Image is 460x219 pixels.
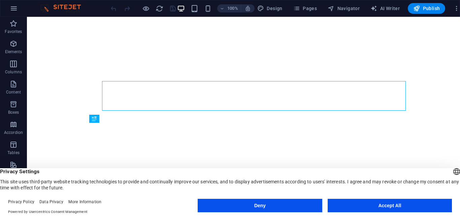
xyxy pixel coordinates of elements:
[255,3,285,14] div: Design (Ctrl+Alt+Y)
[39,4,89,12] img: Editor Logo
[142,4,150,12] button: Click here to leave preview mode and continue editing
[293,5,317,12] span: Pages
[6,89,21,95] p: Content
[7,150,20,155] p: Tables
[325,3,362,14] button: Navigator
[5,29,22,34] p: Favorites
[8,110,19,115] p: Boxes
[413,5,440,12] span: Publish
[408,3,445,14] button: Publish
[5,69,22,75] p: Columns
[257,5,283,12] span: Design
[4,130,23,135] p: Accordion
[245,5,251,11] i: On resize automatically adjust zoom level to fit chosen device.
[217,4,241,12] button: 100%
[5,49,22,54] p: Elements
[328,5,360,12] span: Navigator
[156,5,163,12] i: Reload page
[291,3,320,14] button: Pages
[368,3,402,14] button: AI Writer
[227,4,238,12] h6: 100%
[255,3,285,14] button: Design
[155,4,163,12] button: reload
[370,5,400,12] span: AI Writer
